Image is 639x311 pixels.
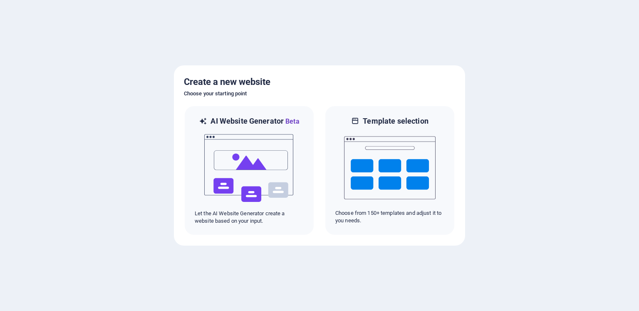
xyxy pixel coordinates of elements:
img: ai [203,127,295,210]
h5: Create a new website [184,75,455,89]
span: Beta [284,117,300,125]
div: Template selectionChoose from 150+ templates and adjust it to you needs. [324,105,455,236]
p: Choose from 150+ templates and adjust it to you needs. [335,209,444,224]
h6: Choose your starting point [184,89,455,99]
div: AI Website GeneratorBetaaiLet the AI Website Generator create a website based on your input. [184,105,315,236]
h6: AI Website Generator [211,116,299,127]
p: Let the AI Website Generator create a website based on your input. [195,210,304,225]
h6: Template selection [363,116,428,126]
